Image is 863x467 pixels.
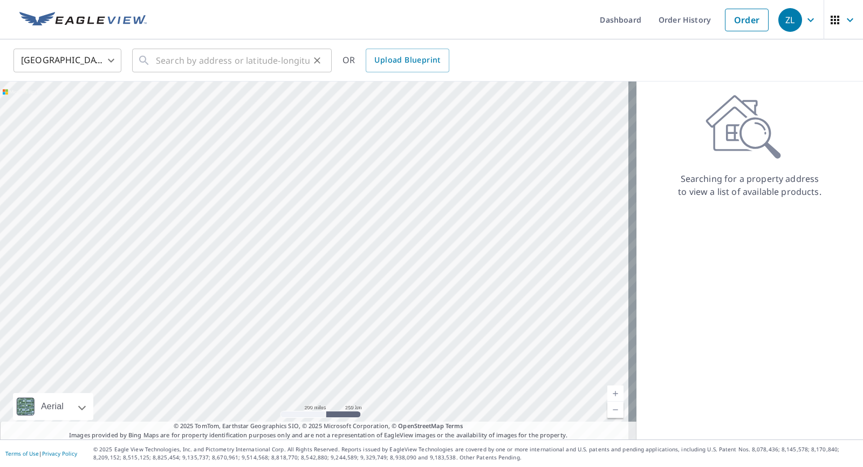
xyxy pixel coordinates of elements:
[607,385,624,402] a: Current Level 5, Zoom In
[374,53,440,67] span: Upload Blueprint
[174,422,463,431] span: © 2025 TomTom, Earthstar Geographics SIO, © 2025 Microsoft Corporation, ©
[725,9,769,31] a: Order
[446,422,463,430] a: Terms
[343,49,449,72] div: OR
[778,8,802,32] div: ZL
[38,393,67,420] div: Aerial
[19,12,147,28] img: EV Logo
[398,422,443,430] a: OpenStreetMap
[607,402,624,418] a: Current Level 5, Zoom Out
[5,450,77,457] p: |
[13,393,93,420] div: Aerial
[13,45,121,76] div: [GEOGRAPHIC_DATA]
[310,53,325,68] button: Clear
[42,450,77,457] a: Privacy Policy
[677,172,822,198] p: Searching for a property address to view a list of available products.
[5,450,39,457] a: Terms of Use
[93,445,858,462] p: © 2025 Eagle View Technologies, Inc. and Pictometry International Corp. All Rights Reserved. Repo...
[366,49,449,72] a: Upload Blueprint
[156,45,310,76] input: Search by address or latitude-longitude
